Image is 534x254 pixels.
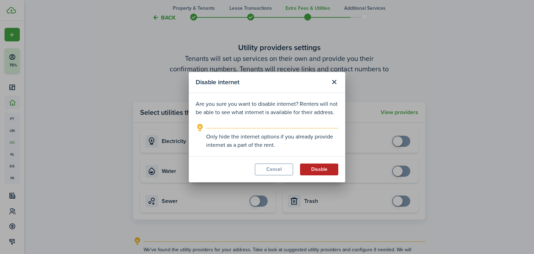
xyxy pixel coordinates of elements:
button: Cancel [255,164,293,175]
button: Close modal [328,76,340,88]
button: Disable [300,164,338,175]
i: outline [196,124,204,132]
modal-title: Disable internet [196,76,326,89]
explanation-description: Only hide the internet options if you already provide internet as a part of the rent. [206,133,338,149]
p: Are you sure you want to disable internet? Renters will not be able to see what internet is avail... [196,100,338,117]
